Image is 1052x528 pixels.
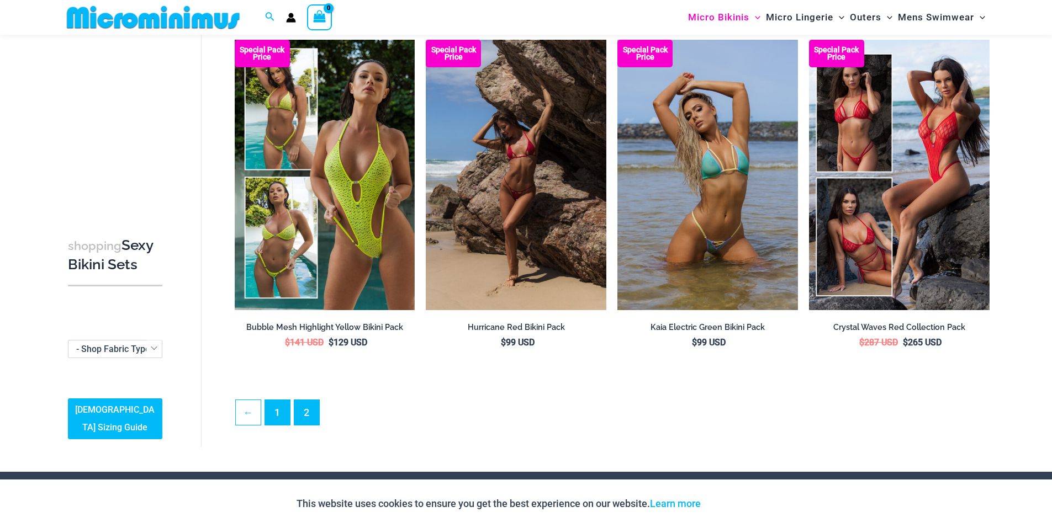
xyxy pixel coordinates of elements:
b: Special Pack Price [426,46,481,61]
img: Hurricane Red 3277 Tri Top 4277 Thong Bottom 05 [426,40,606,310]
span: - Shop Fabric Type [68,340,162,358]
nav: Product Pagination [235,399,990,431]
h3: Sexy Bikini Sets [68,236,162,274]
a: Account icon link [286,13,296,23]
bdi: 129 USD [329,337,367,348]
a: Crystal Waves Red Collection Pack [809,322,990,337]
span: Mens Swimwear [898,3,974,31]
bdi: 141 USD [285,337,324,348]
span: $ [329,337,334,348]
a: Mens SwimwearMenu ToggleMenu Toggle [895,3,988,31]
a: Shipping & Handling [540,478,631,490]
a: Search icon link [265,10,275,24]
h2: Kaia Electric Green Bikini Pack [617,322,798,333]
nav: Site Navigation [684,2,990,33]
a: Kaia Electric Green 305 Top 445 Thong 04 Kaia Electric Green 305 Top 445 Thong 05Kaia Electric Gr... [617,40,798,310]
bdi: 99 USD [501,337,535,348]
span: $ [859,337,864,348]
span: Outers [850,3,881,31]
span: Micro Lingerie [766,3,833,31]
img: MM SHOP LOGO FLAT [62,5,244,30]
bdi: 265 USD [903,337,942,348]
a: Bubble Mesh Highlight Yellow Bikini Pack [235,322,415,337]
a: Page 1 [265,400,290,425]
b: Special Pack Price [809,46,864,61]
span: $ [501,337,506,348]
img: Collection Pack [809,40,990,310]
img: Kaia Electric Green 305 Top 445 Thong 04 [617,40,798,310]
a: ← [236,400,261,425]
a: Micro BikinisMenu ToggleMenu Toggle [685,3,763,31]
span: Menu Toggle [881,3,892,31]
a: [DEMOGRAPHIC_DATA] Sizing Guide [68,398,162,439]
span: $ [285,337,290,348]
a: Bubble Mesh Ultimate (3) Bubble Mesh Highlight Yellow 309 Tri Top 469 Thong 05Bubble Mesh Highlig... [235,40,415,310]
button: Accept [709,490,756,517]
a: Microminimus Community [712,478,831,490]
span: Menu Toggle [974,3,985,31]
a: Learn more [650,498,701,509]
img: Bubble Mesh Ultimate (3) [235,40,415,310]
h2: Bubble Mesh Highlight Yellow Bikini Pack [235,322,415,333]
p: This website uses cookies to ensure you get the best experience on our website. [297,495,701,512]
span: - Shop Fabric Type [76,344,150,354]
a: OutersMenu ToggleMenu Toggle [847,3,895,31]
bdi: 287 USD [859,337,898,348]
a: Hurricane Red Bikini Pack [426,322,606,337]
a: Kaia Electric Green Bikini Pack [617,322,798,337]
h2: Hurricane Red Bikini Pack [426,322,606,333]
b: Special Pack Price [617,46,673,61]
span: Menu Toggle [833,3,844,31]
span: $ [903,337,908,348]
a: Collection Pack Crystal Waves 305 Tri Top 4149 Thong 01Crystal Waves 305 Tri Top 4149 Thong 01 [809,40,990,310]
span: Page 2 [294,400,319,425]
b: Special Pack Price [235,46,290,61]
span: $ [692,337,697,348]
a: View Shopping Cart, empty [307,4,332,30]
span: shopping [68,239,121,253]
a: Hurricane Red 3277 Tri Top 4277 Thong Bottom 05 Hurricane Red 3277 Tri Top 4277 Thong Bottom 06Hu... [426,40,606,310]
h2: Crystal Waves Red Collection Pack [809,322,990,333]
a: Terms of Service [367,478,442,490]
span: Menu Toggle [749,3,760,31]
span: - Shop Fabric Type [68,340,162,358]
bdi: 99 USD [692,337,726,348]
a: Fabric and Care [195,478,265,490]
span: Micro Bikinis [688,3,749,31]
a: Micro LingerieMenu ToggleMenu Toggle [763,3,847,31]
